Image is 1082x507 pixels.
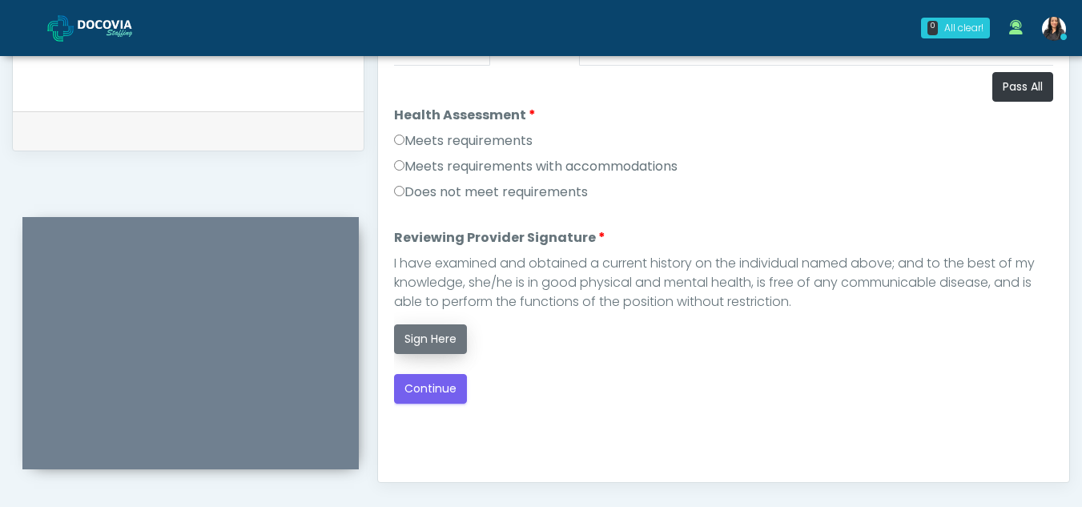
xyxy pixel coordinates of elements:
input: Does not meet requirements [394,186,404,196]
div: All clear! [944,21,983,35]
label: Reviewing Provider Signature [394,228,605,247]
button: Pass All [992,72,1053,102]
input: Meets requirements with accommodations [394,160,404,171]
img: Docovia [78,20,158,36]
img: Docovia [47,15,74,42]
label: Does not meet requirements [394,183,588,202]
label: Health Assessment [394,106,536,125]
div: 0 [927,21,938,35]
label: Meets requirements [394,131,533,151]
a: 0 All clear! [911,11,1000,45]
label: Meets requirements with accommodations [394,157,678,176]
a: Docovia [47,2,158,54]
button: Open LiveChat chat widget [13,6,61,54]
button: Sign Here [394,324,467,354]
iframe: To enrich screen reader interactions, please activate Accessibility in Grammarly extension settings [22,236,359,469]
input: Meets requirements [394,135,404,145]
img: Viral Patel [1042,17,1066,41]
button: Continue [394,374,467,404]
div: I have examined and obtained a current history on the individual named above; and to the best of ... [394,254,1053,312]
